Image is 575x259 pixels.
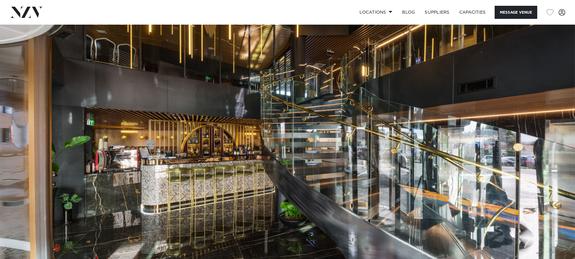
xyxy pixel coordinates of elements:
a: Locations [355,6,397,19]
a: SUPPLIERS [420,6,454,19]
a: Capacities [454,6,491,19]
img: nzv-logo.png [10,7,43,18]
a: BLOG [397,6,420,19]
button: Message Venue [495,6,537,19]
